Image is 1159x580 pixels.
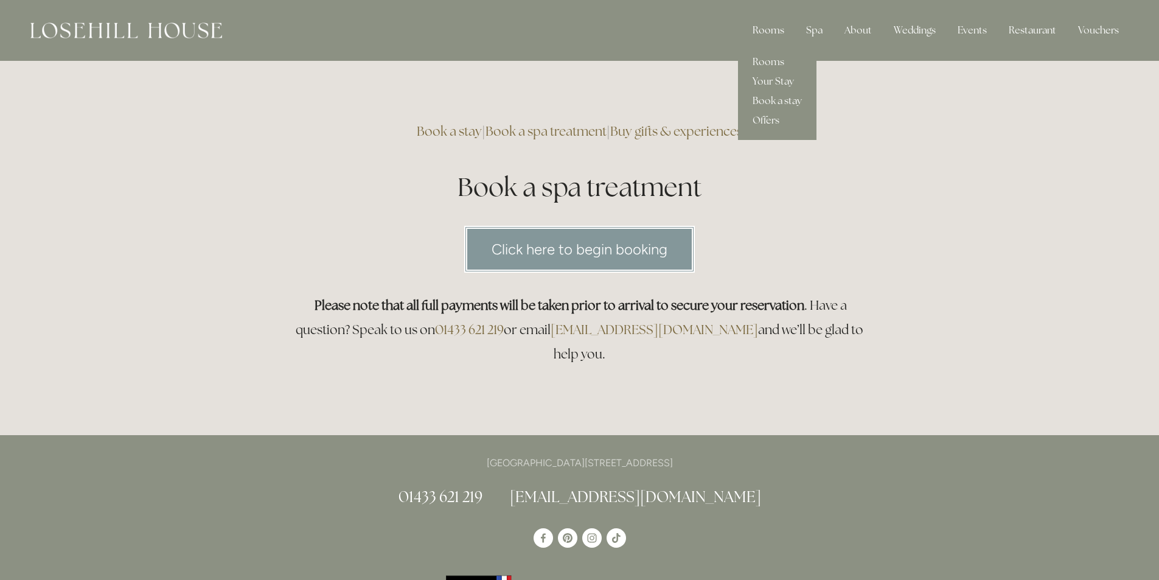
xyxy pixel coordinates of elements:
a: Your Stay [738,72,816,91]
a: Rooms [738,52,816,72]
a: TikTok [607,528,626,548]
a: 01433 621 219 [435,321,504,338]
div: Restaurant [999,18,1066,43]
div: Spa [796,18,832,43]
h3: | | [289,119,871,144]
a: Book a stay [738,91,816,111]
a: 01433 621 219 [399,487,482,506]
a: Offers [738,111,816,130]
strong: Please note that all full payments will be taken prior to arrival to secure your reservation [315,297,804,313]
div: Weddings [884,18,945,43]
a: Instagram [582,528,602,548]
img: Losehill House [30,23,222,38]
h1: Book a spa treatment [289,169,871,205]
div: About [835,18,882,43]
div: Rooms [743,18,794,43]
a: Book a stay [417,123,482,139]
a: Vouchers [1068,18,1129,43]
p: [GEOGRAPHIC_DATA][STREET_ADDRESS] [289,455,871,471]
a: Losehill House Hotel & Spa [534,528,553,548]
div: Events [948,18,997,43]
a: Buy gifts & experiences [610,123,742,139]
a: Click here to begin booking [464,226,695,273]
a: [EMAIL_ADDRESS][DOMAIN_NAME] [551,321,758,338]
a: [EMAIL_ADDRESS][DOMAIN_NAME] [510,487,761,506]
h3: . Have a question? Speak to us on or email and we’ll be glad to help you. [289,293,871,366]
a: Pinterest [558,528,577,548]
a: Book a spa treatment [486,123,607,139]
